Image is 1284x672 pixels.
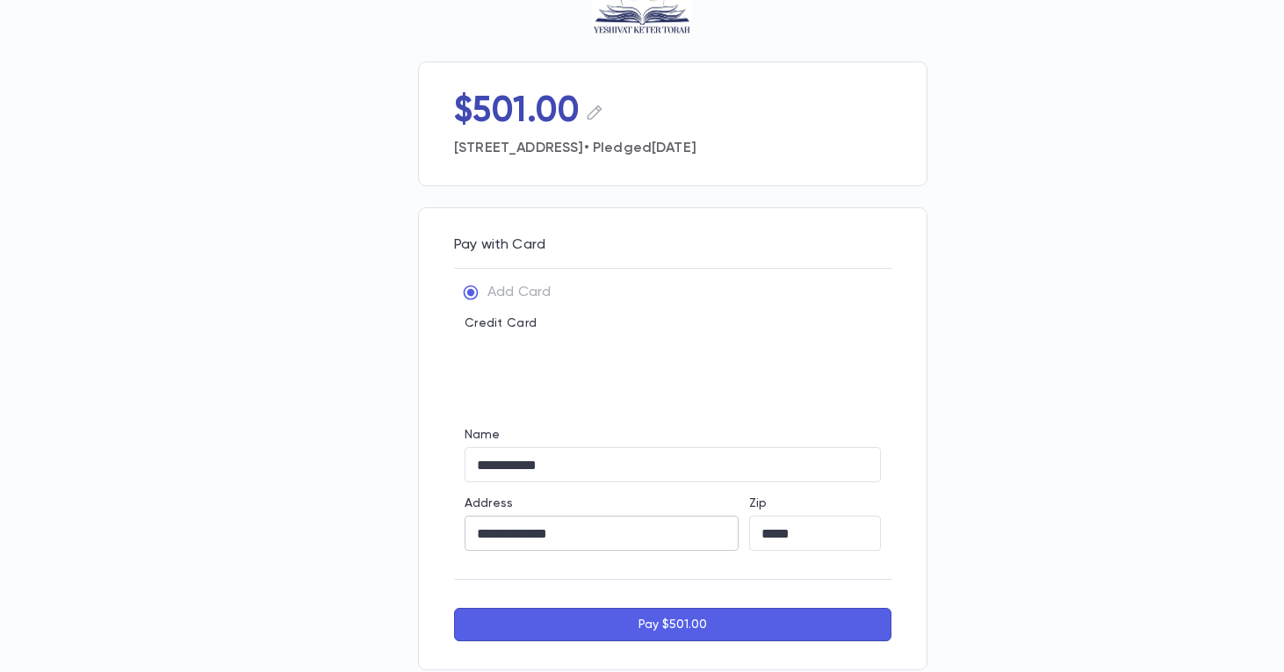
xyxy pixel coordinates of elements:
[487,284,551,301] p: Add Card
[465,428,501,442] label: Name
[454,133,891,157] p: [STREET_ADDRESS] • Pledged [DATE]
[465,316,881,330] p: Credit Card
[465,496,513,510] label: Address
[454,236,891,254] p: Pay with Card
[454,90,581,133] p: $501.00
[454,608,891,641] button: Pay $501.00
[749,496,767,510] label: Zip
